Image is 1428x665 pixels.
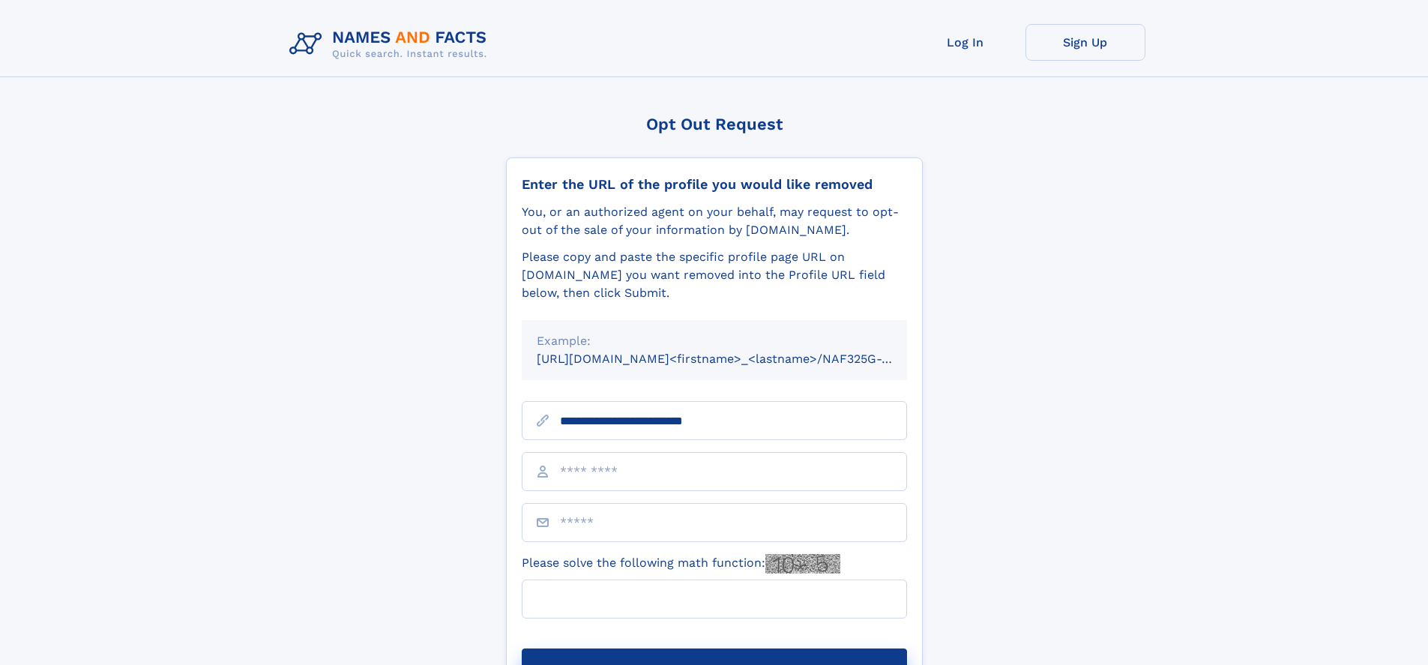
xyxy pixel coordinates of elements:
div: Please copy and paste the specific profile page URL on [DOMAIN_NAME] you want removed into the Pr... [522,248,907,302]
a: Log In [906,24,1025,61]
div: Opt Out Request [506,115,923,133]
div: Enter the URL of the profile you would like removed [522,176,907,193]
a: Sign Up [1025,24,1145,61]
div: Example: [537,332,892,350]
small: [URL][DOMAIN_NAME]<firstname>_<lastname>/NAF325G-xxxxxxxx [537,352,936,366]
img: Logo Names and Facts [283,24,499,64]
div: You, or an authorized agent on your behalf, may request to opt-out of the sale of your informatio... [522,203,907,239]
label: Please solve the following math function: [522,554,840,574]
